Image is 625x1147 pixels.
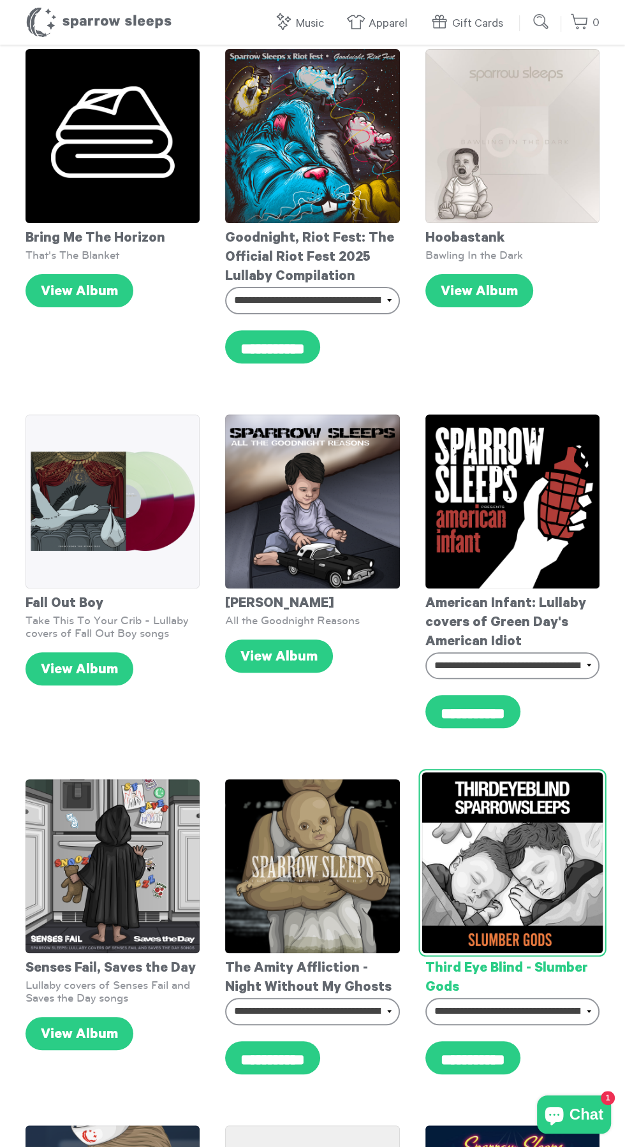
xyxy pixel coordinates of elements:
a: Gift Cards [430,10,510,38]
img: TheAmityAffliction-NightWithoutMyGhost-Cover-2025_grande.png [225,779,399,953]
img: GreenDay-AmericanInfant-Cover_grande.png [425,414,599,588]
div: [PERSON_NAME] [225,588,399,614]
div: Take This To Your Crib - Lullaby covers of Fall Out Boy songs [26,614,200,639]
div: Goodnight, Riot Fest: The Official Riot Fest 2025 Lullaby Compilation [225,223,399,287]
div: Senses Fail, Saves the Day [26,953,200,979]
div: American Infant: Lullaby covers of Green Day's American Idiot [425,588,599,652]
div: The Amity Affliction - Night Without My Ghosts [225,953,399,998]
a: View Album [425,274,533,307]
img: ThirdEyeBlind-SlumberGods-Cover_1_grande.jpg [422,772,603,953]
div: Fall Out Boy [26,588,200,614]
a: 0 [570,10,599,37]
inbox-online-store-chat: Shopify online store chat [533,1095,615,1137]
div: Hoobastank [425,223,599,249]
img: Hoobastank_-_Bawling_In_The_Dark_-_Cover_3000x3000_c6cbc220-6762-4f53-8157-d43f2a1c9256_grande.jpg [425,49,599,223]
a: Apparel [346,10,414,38]
a: View Album [26,274,133,307]
a: View Album [26,1017,133,1050]
img: BringMeTheHorizon-That_sTheBlanket-Cover_grande.png [26,49,200,223]
div: Bawling In the Dark [425,249,599,261]
a: Music [274,10,330,38]
img: RiotFestCover2025_f0c3ff46-2987-413d-b2a7-3322b85762af_grande.jpg [225,49,399,223]
div: Third Eye Blind - Slumber Gods [425,953,599,998]
input: Submit [529,9,554,34]
a: View Album [26,652,133,685]
div: All the Goodnight Reasons [225,614,399,627]
h1: Sparrow Sleeps [26,6,172,38]
a: View Album [225,639,333,673]
div: Lullaby covers of Senses Fail and Saves the Day songs [26,979,200,1004]
div: Bring Me The Horizon [26,223,200,249]
div: That's The Blanket [26,249,200,261]
img: SensesFail_SavesTheDaySplit-Cover_grande.png [26,779,200,953]
img: SS_FUTST_SSEXCLUSIVE_6d2c3e95-2d39-4810-a4f6-2e3a860c2b91_grande.png [26,414,200,588]
img: Nickelback-AllTheGoodnightReasons-Cover_1_grande.png [225,414,399,588]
